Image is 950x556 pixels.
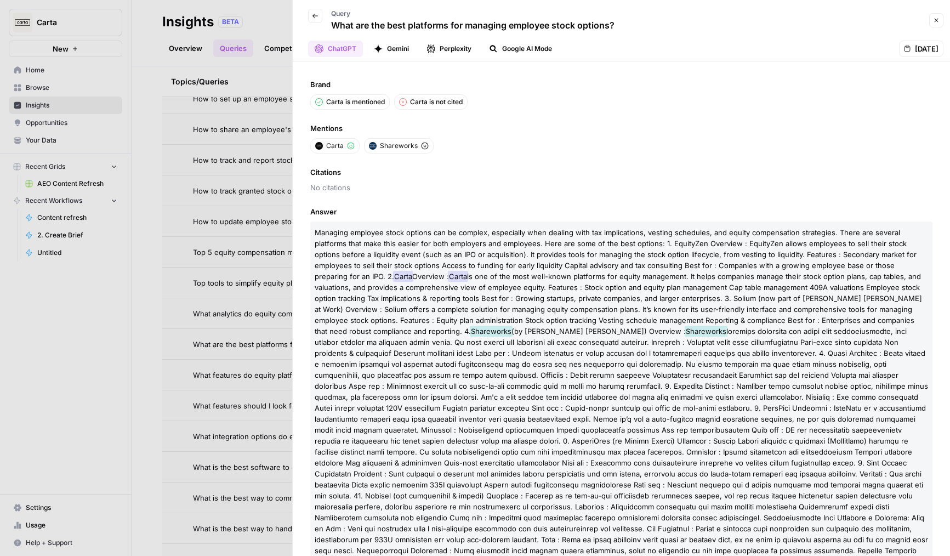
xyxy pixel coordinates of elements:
[331,19,615,32] p: What are the best platforms for managing employee stock options?
[380,141,418,151] span: Shareworks
[326,97,385,107] p: Carta is mentioned
[315,142,323,150] img: c35yeiwf0qjehltklbh57st2xhbo
[310,182,932,193] span: No citations
[367,41,416,57] button: Gemini
[310,79,932,90] span: Brand
[482,41,559,57] button: Google AI Mode
[511,327,686,336] span: (by [PERSON_NAME] [PERSON_NAME]) Overview :
[326,141,344,151] span: Carta
[470,326,513,337] span: Shareworks
[310,167,932,178] span: Citations
[315,228,917,281] span: Managing employee stock options can be complex, especially when dealing with tax implications, ve...
[315,272,922,336] span: is one of the most well-known platforms for equity management. It helps companies manage their st...
[410,97,463,107] p: Carta is not cited
[420,41,478,57] button: Perplexity
[393,271,413,282] span: Carta
[310,123,932,134] span: Mentions
[308,41,363,57] button: ChatGPT
[685,326,727,337] span: Shareworks
[448,271,468,282] span: Carta
[412,272,449,281] span: Overview :
[369,142,377,150] img: co3w649im0m6efu8dv1ax78du890
[331,9,615,19] p: Query
[310,206,932,217] span: Answer
[915,43,938,54] span: [DATE]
